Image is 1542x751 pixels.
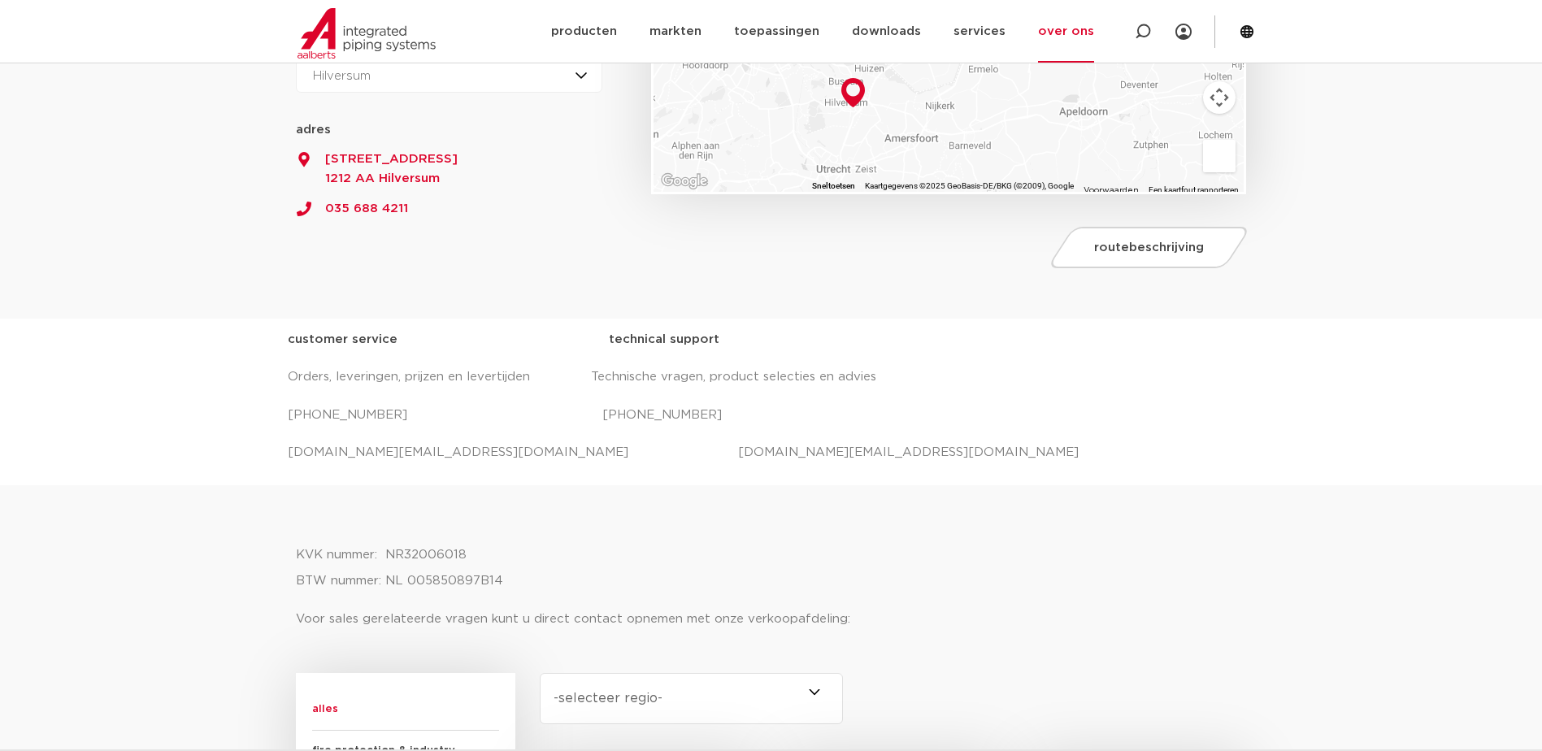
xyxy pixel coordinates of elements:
a: Dit gebied openen in Google Maps (er wordt een nieuw venster geopend) [658,171,711,192]
span: routebeschrijving [1094,241,1204,254]
button: Bedieningsopties voor de kaartweergave [1203,81,1236,114]
a: routebeschrijving [1047,227,1252,268]
button: Sleep Pegman de kaart op om Street View te openen [1203,140,1236,172]
a: Voorwaarden (wordt geopend in een nieuw tabblad) [1084,186,1139,194]
p: Voor sales gerelateerde vragen kunt u direct contact opnemen met onze verkoopafdeling: [296,606,1247,632]
span: alles [312,689,499,731]
p: [DOMAIN_NAME][EMAIL_ADDRESS][DOMAIN_NAME] [DOMAIN_NAME][EMAIL_ADDRESS][DOMAIN_NAME] [288,440,1255,466]
a: Een kaartfout rapporteren [1149,185,1239,194]
img: Google [658,171,711,192]
button: Sneltoetsen [812,180,855,192]
span: Hilversum [313,70,371,82]
span: Kaartgegevens ©2025 GeoBasis-DE/BKG (©2009), Google [865,181,1074,190]
p: Orders, leveringen, prijzen en levertijden Technische vragen, product selecties en advies [288,364,1255,390]
strong: customer service technical support [288,333,719,345]
p: KVK nummer: NR32006018 BTW nummer: NL 005850897B14 [296,542,1247,594]
p: [PHONE_NUMBER] [PHONE_NUMBER] [288,402,1255,428]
